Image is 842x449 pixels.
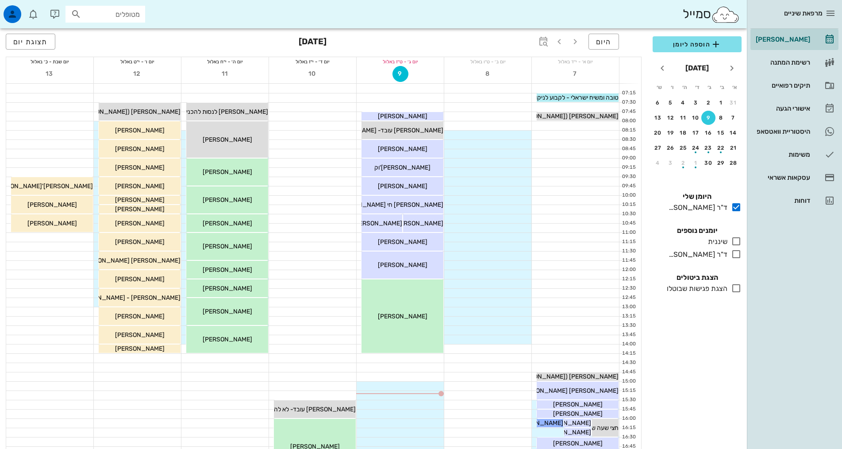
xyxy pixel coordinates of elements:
button: 31 [727,96,741,110]
span: [PERSON_NAME] [203,308,252,315]
span: [PERSON_NAME] - [PERSON_NAME] [76,294,181,302]
th: ש׳ [654,80,665,95]
span: [PERSON_NAME] [542,419,591,427]
div: 08:00 [619,117,638,125]
div: 26 [664,145,678,151]
button: 1 [714,96,728,110]
a: רשימת המתנה [750,52,838,73]
div: 4 [651,160,665,166]
div: [PERSON_NAME] [754,36,810,43]
div: 3 [664,160,678,166]
span: [PERSON_NAME] [PERSON_NAME] [518,387,619,395]
button: 20 [651,126,665,140]
div: 13:00 [619,303,638,311]
span: [PERSON_NAME] [378,313,427,320]
span: [PERSON_NAME] [115,182,165,190]
div: 12:30 [619,285,638,292]
div: 08:30 [619,136,638,143]
button: 11 [217,66,233,82]
button: 1 [689,156,703,170]
a: תיקים רפואיים [750,75,838,96]
th: ג׳ [704,80,715,95]
div: 07:45 [619,108,638,116]
div: 16:30 [619,434,638,441]
div: 14:45 [619,368,638,376]
span: [PERSON_NAME] [115,220,165,227]
span: [PERSON_NAME] [203,285,252,292]
div: 10:00 [619,192,638,199]
span: [PERSON_NAME] [353,220,402,227]
span: [PERSON_NAME] [553,440,603,447]
button: 8 [714,111,728,125]
button: 24 [689,141,703,155]
div: 11 [676,115,690,121]
span: [PERSON_NAME] [394,220,443,227]
span: [PERSON_NAME] [542,429,591,436]
button: 22 [714,141,728,155]
div: 11:00 [619,229,638,236]
div: יום ה׳ - י״ח באלול [181,57,269,66]
span: [PERSON_NAME] [115,275,165,283]
button: 3 [689,96,703,110]
div: 12:00 [619,266,638,274]
div: 11:15 [619,238,638,246]
span: [PERSON_NAME] [203,336,252,343]
div: 13:45 [619,331,638,339]
div: 23 [701,145,715,151]
button: 12 [130,66,146,82]
div: 12 [664,115,678,121]
div: 4 [676,100,690,106]
span: [PERSON_NAME] [514,419,563,427]
span: 13 [42,70,58,77]
button: [DATE] [682,59,712,77]
div: 15:30 [619,396,638,404]
div: 16:00 [619,415,638,422]
span: תג [26,7,31,12]
span: 8 [480,70,496,77]
span: [PERSON_NAME] [115,238,165,246]
div: 15:15 [619,387,638,395]
button: 14 [727,126,741,140]
div: 09:45 [619,182,638,190]
span: [PERSON_NAME] [378,112,427,120]
div: 14:00 [619,341,638,348]
span: [PERSON_NAME] [115,127,165,134]
div: 1 [714,100,728,106]
th: ו׳ [666,80,677,95]
th: ב׳ [716,80,728,95]
span: [PERSON_NAME] [115,164,165,171]
span: [PERSON_NAME] [203,220,252,227]
button: 2 [676,156,690,170]
span: [PERSON_NAME]'וק [374,164,431,171]
h3: [DATE] [299,34,327,51]
div: יום ד׳ - י״ז באלול [269,57,356,66]
a: משימות [750,144,838,165]
div: 09:15 [619,164,638,171]
button: היום [588,34,619,50]
div: 10 [689,115,703,121]
div: 07:30 [619,99,638,106]
div: 09:30 [619,173,638,181]
div: יום שבת - כ׳ באלול [6,57,93,66]
span: 7 [568,70,584,77]
span: [PERSON_NAME] [203,168,252,176]
a: אישורי הגעה [750,98,838,119]
h4: היומן שלי [653,191,742,202]
h4: הצגת ביטולים [653,272,742,283]
span: היום [596,38,611,46]
button: 9 [392,66,408,82]
div: 24 [689,145,703,151]
div: 20 [651,130,665,136]
div: משימות [754,151,810,158]
button: תצוגת יום [6,34,55,50]
div: 08:15 [619,127,638,134]
button: 17 [689,126,703,140]
button: חודש שעבר [724,60,740,76]
span: [PERSON_NAME] [115,145,165,153]
span: [PERSON_NAME] ([PERSON_NAME]) [76,108,181,116]
div: 09:00 [619,155,638,162]
button: 26 [664,141,678,155]
span: [PERSON_NAME] [203,136,252,143]
span: 9 [393,70,408,77]
button: 6 [651,96,665,110]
